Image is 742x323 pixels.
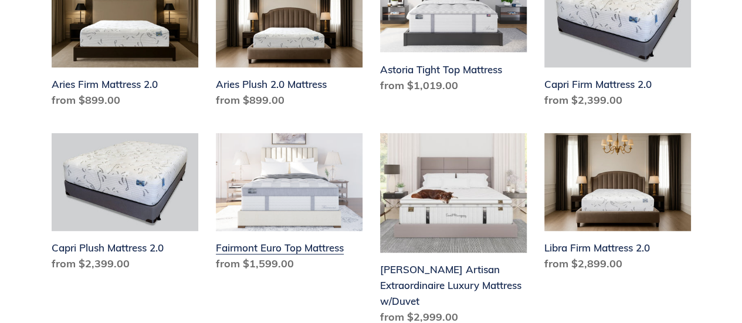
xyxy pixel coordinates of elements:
[216,133,362,276] a: Fairmont Euro Top Mattress
[52,133,198,276] a: Capri Plush Mattress 2.0
[544,133,691,276] a: Libra Firm Mattress 2.0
